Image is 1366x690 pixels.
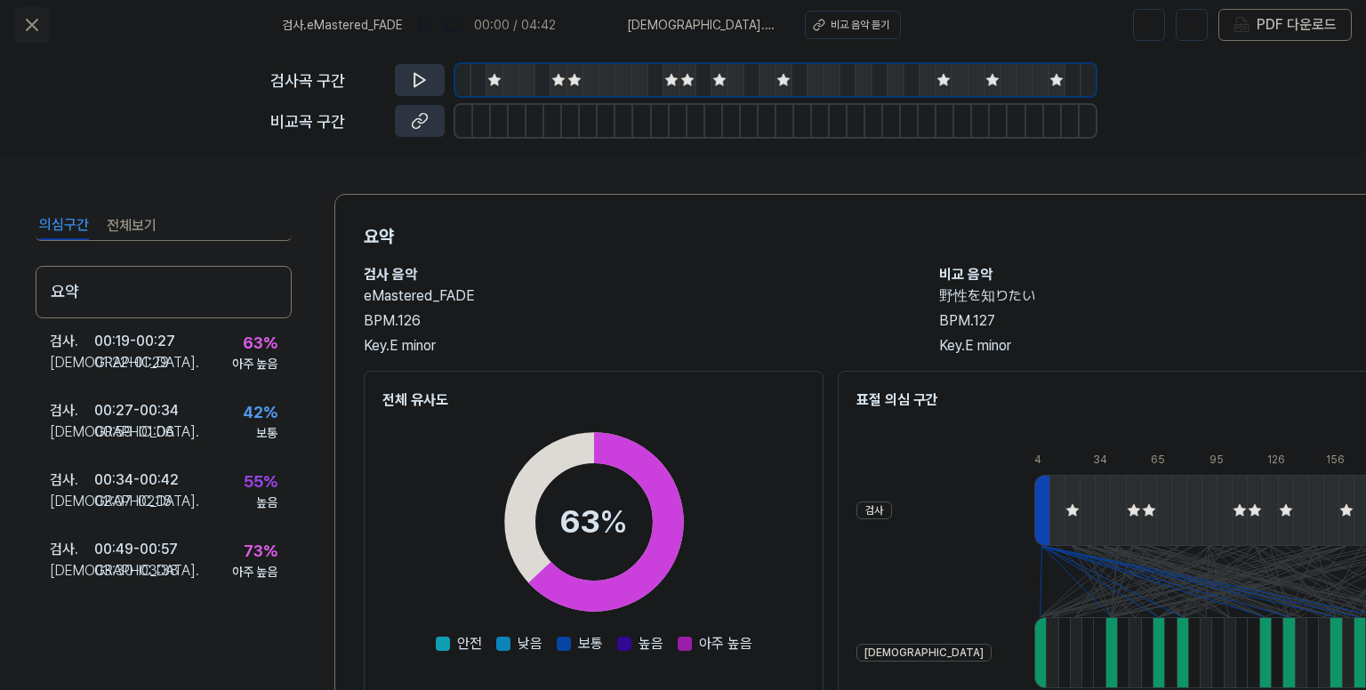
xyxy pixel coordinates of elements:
div: 156 [1326,452,1341,468]
div: 00:19 - 00:27 [94,331,175,352]
div: 검사곡 구간 [270,68,384,92]
div: PDF 다운로드 [1257,13,1337,36]
div: 00:49 - 00:57 [94,539,178,560]
img: share [1183,16,1201,34]
img: PDF Download [1233,17,1249,33]
button: 의심구간 [39,212,89,240]
div: 아주 높음 [232,355,277,373]
div: 01:22 - 01:29 [94,352,169,373]
div: [DEMOGRAPHIC_DATA] [856,644,992,662]
div: 42 % [243,400,277,424]
img: play [415,16,433,34]
img: stop [444,16,462,34]
div: 126 [1267,452,1282,468]
div: 00:34 - 00:42 [94,469,179,491]
div: [DEMOGRAPHIC_DATA] . [50,491,94,512]
button: 전체보기 [107,212,157,240]
img: help [1140,16,1158,34]
div: [DEMOGRAPHIC_DATA] . [50,352,94,373]
span: % [599,502,628,541]
div: 63 % [243,331,277,355]
div: 00:00 / 04:42 [474,16,556,35]
span: 아주 높음 [699,633,752,654]
div: 02:07 - 02:15 [94,491,172,512]
span: 보통 [578,633,603,654]
div: 65 [1151,452,1166,468]
div: 요약 [36,266,292,318]
div: 34 [1093,452,1108,468]
h2: 전체 유사도 [382,389,805,411]
div: 73 % [244,539,277,563]
button: 비교 음악 듣기 [805,11,901,39]
div: 4 [1034,452,1049,468]
span: 검사 . eMastered_FADE [282,16,403,35]
div: 검사 . [50,331,94,352]
div: Key. E minor [364,335,904,357]
div: 검사 [856,501,892,519]
div: 비교곡 구간 [270,109,384,133]
div: [DEMOGRAPHIC_DATA] . [50,421,94,443]
div: 03:30 - 03:38 [94,560,179,582]
button: PDF 다운로드 [1230,10,1340,40]
span: 낮음 [518,633,542,654]
div: [DEMOGRAPHIC_DATA] . [50,560,94,582]
span: 안전 [457,633,482,654]
div: 55 % [244,469,277,493]
h2: 검사 음악 [364,264,904,285]
div: 높음 [256,493,277,512]
div: 비교 음악 듣기 [831,17,889,33]
div: 검사 . [50,400,94,421]
div: 00:27 - 00:34 [94,400,179,421]
div: 95 [1209,452,1225,468]
div: 00:59 - 01:06 [94,421,174,443]
h2: eMastered_FADE [364,285,904,307]
div: 63 [559,498,628,546]
div: 검사 . [50,539,94,560]
div: 아주 높음 [232,563,277,582]
span: 높음 [639,633,663,654]
div: BPM. 126 [364,310,904,332]
div: 검사 . [50,469,94,491]
span: [DEMOGRAPHIC_DATA] . 野性を知りたい [627,16,783,35]
div: 보통 [256,424,277,443]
